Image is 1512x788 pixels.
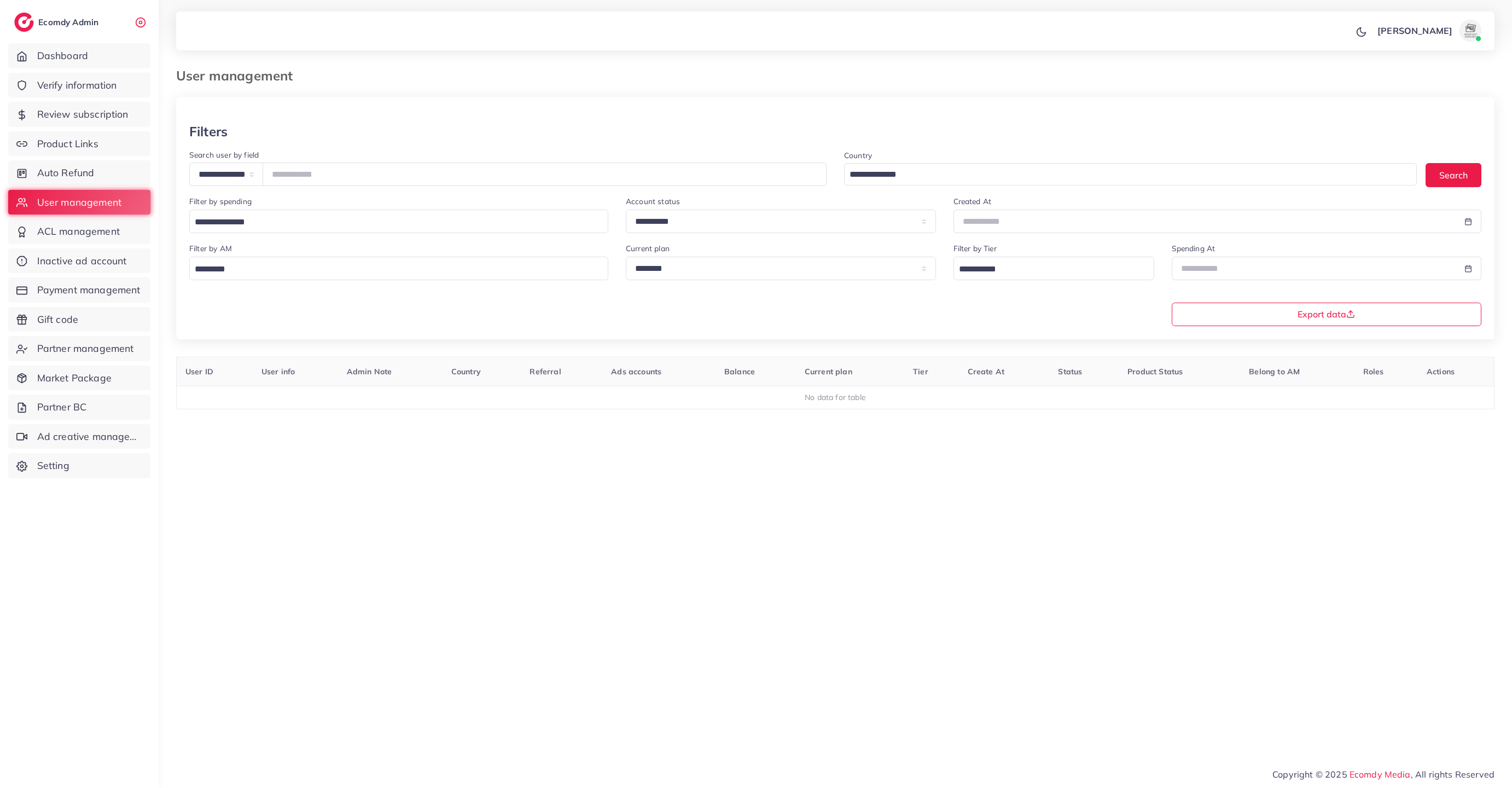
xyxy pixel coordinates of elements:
[530,367,561,376] span: Referral
[8,43,150,68] a: Dashboard
[8,131,150,157] a: Product Links
[1127,367,1183,376] span: Product Status
[37,195,121,210] span: User management
[38,17,101,27] h2: Ecomdy Admin
[1371,20,1486,42] a: [PERSON_NAME]avatar
[191,214,594,231] input: Search for option
[8,160,150,186] a: Auto Refund
[1298,310,1355,318] span: Export data
[37,49,88,63] span: Dashboard
[37,312,78,327] span: Gift code
[8,307,150,332] a: Gift code
[1058,367,1082,376] span: Status
[844,150,872,161] label: Country
[183,392,1488,403] div: No data for table
[451,367,481,376] span: Country
[37,400,87,414] span: Partner BC
[1426,163,1481,187] button: Search
[953,257,1154,280] div: Search for option
[189,196,252,207] label: Filter by spending
[37,341,134,356] span: Partner management
[1172,303,1482,326] button: Export data
[37,254,127,268] span: Inactive ad account
[189,257,608,280] div: Search for option
[189,243,232,254] label: Filter by AM
[846,166,1403,183] input: Search for option
[968,367,1004,376] span: Create At
[8,219,150,244] a: ACL management
[347,367,392,376] span: Admin Note
[37,166,95,180] span: Auto Refund
[1350,769,1411,780] a: Ecomdy Media
[37,371,112,385] span: Market Package
[8,190,150,215] a: User management
[189,149,259,160] label: Search user by field
[14,13,101,32] a: logoEcomdy Admin
[1249,367,1300,376] span: Belong to AM
[626,196,680,207] label: Account status
[8,424,150,449] a: Ad creative management
[8,102,150,127] a: Review subscription
[626,243,670,254] label: Current plan
[261,367,295,376] span: User info
[189,124,228,140] h3: Filters
[8,73,150,98] a: Verify information
[8,366,150,391] a: Market Package
[953,196,992,207] label: Created At
[185,367,213,376] span: User ID
[844,163,1417,186] div: Search for option
[8,453,150,478] a: Setting
[37,78,117,92] span: Verify information
[8,248,150,274] a: Inactive ad account
[14,13,34,32] img: logo
[37,224,120,239] span: ACL management
[176,68,301,84] h3: User management
[37,283,141,297] span: Payment management
[1459,20,1481,42] img: avatar
[611,367,661,376] span: Ads accounts
[1427,367,1455,376] span: Actions
[37,107,129,121] span: Review subscription
[955,261,1140,278] input: Search for option
[953,243,997,254] label: Filter by Tier
[913,367,928,376] span: Tier
[189,210,608,233] div: Search for option
[1411,768,1494,781] span: , All rights Reserved
[724,367,755,376] span: Balance
[37,459,69,473] span: Setting
[1172,243,1216,254] label: Spending At
[1377,24,1452,37] p: [PERSON_NAME]
[8,336,150,361] a: Partner management
[8,395,150,420] a: Partner BC
[805,367,852,376] span: Current plan
[37,430,142,444] span: Ad creative management
[1363,367,1384,376] span: Roles
[1272,768,1494,781] span: Copyright © 2025
[37,137,98,151] span: Product Links
[8,277,150,303] a: Payment management
[191,261,594,278] input: Search for option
